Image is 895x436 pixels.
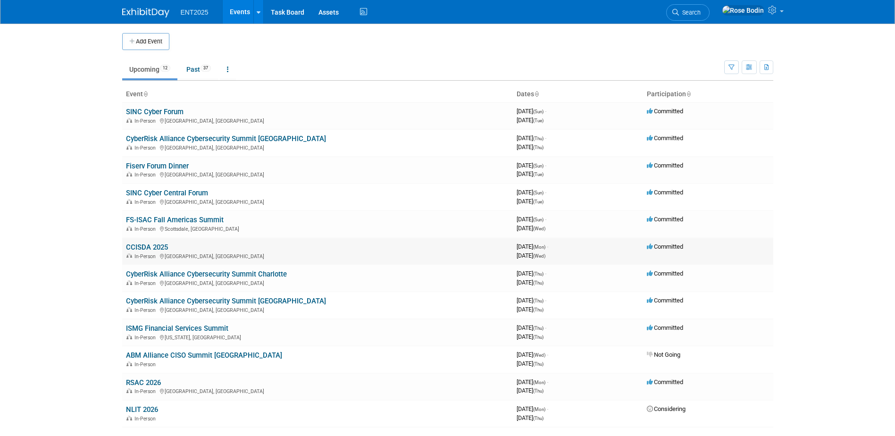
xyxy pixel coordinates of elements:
[533,163,544,168] span: (Sun)
[545,270,546,277] span: -
[126,253,132,258] img: In-Person Event
[533,109,544,114] span: (Sun)
[126,279,509,286] div: [GEOGRAPHIC_DATA], [GEOGRAPHIC_DATA]
[134,253,159,260] span: In-Person
[533,335,544,340] span: (Thu)
[517,117,544,124] span: [DATE]
[126,388,132,393] img: In-Person Event
[126,225,509,232] div: Scottsdale, [GEOGRAPHIC_DATA]
[533,280,544,285] span: (Thu)
[517,378,548,386] span: [DATE]
[533,253,545,259] span: (Wed)
[122,8,169,17] img: ExhibitDay
[517,252,545,259] span: [DATE]
[722,5,764,16] img: Rose Bodin
[545,189,546,196] span: -
[517,279,544,286] span: [DATE]
[126,198,509,205] div: [GEOGRAPHIC_DATA], [GEOGRAPHIC_DATA]
[533,407,545,412] span: (Mon)
[126,297,326,305] a: CyberRisk Alliance Cybersecurity Summit [GEOGRAPHIC_DATA]
[126,252,509,260] div: [GEOGRAPHIC_DATA], [GEOGRAPHIC_DATA]
[533,244,545,250] span: (Mon)
[545,108,546,115] span: -
[643,86,773,102] th: Participation
[533,416,544,421] span: (Thu)
[134,172,159,178] span: In-Person
[126,170,509,178] div: [GEOGRAPHIC_DATA], [GEOGRAPHIC_DATA]
[126,189,208,197] a: SINC Cyber Central Forum
[126,108,184,116] a: SINC Cyber Forum
[647,270,683,277] span: Committed
[126,270,287,278] a: CyberRisk Alliance Cybersecurity Summit Charlotte
[134,388,159,394] span: In-Person
[517,324,546,331] span: [DATE]
[517,108,546,115] span: [DATE]
[126,387,509,394] div: [GEOGRAPHIC_DATA], [GEOGRAPHIC_DATA]
[647,405,686,412] span: Considering
[126,378,161,387] a: RSAC 2026
[126,243,168,252] a: CCISDA 2025
[126,416,132,420] img: In-Person Event
[126,162,189,170] a: Fiserv Forum Dinner
[517,143,544,151] span: [DATE]
[533,388,544,394] span: (Thu)
[533,226,545,231] span: (Wed)
[126,199,132,204] img: In-Person Event
[533,217,544,222] span: (Sun)
[126,216,224,224] a: FS-ISAC Fall Americas Summit
[143,90,148,98] a: Sort by Event Name
[134,145,159,151] span: In-Person
[517,405,548,412] span: [DATE]
[517,243,548,250] span: [DATE]
[134,226,159,232] span: In-Person
[545,216,546,223] span: -
[647,351,680,358] span: Not Going
[517,270,546,277] span: [DATE]
[666,4,710,21] a: Search
[534,90,539,98] a: Sort by Start Date
[517,170,544,177] span: [DATE]
[126,226,132,231] img: In-Person Event
[122,60,177,78] a: Upcoming12
[533,271,544,277] span: (Thu)
[533,190,544,195] span: (Sun)
[126,307,132,312] img: In-Person Event
[122,33,169,50] button: Add Event
[517,162,546,169] span: [DATE]
[513,86,643,102] th: Dates
[647,324,683,331] span: Committed
[201,65,211,72] span: 37
[533,307,544,312] span: (Thu)
[181,8,209,16] span: ENT2025
[517,134,546,142] span: [DATE]
[134,118,159,124] span: In-Person
[126,134,326,143] a: CyberRisk Alliance Cybersecurity Summit [GEOGRAPHIC_DATA]
[517,333,544,340] span: [DATE]
[647,134,683,142] span: Committed
[517,225,545,232] span: [DATE]
[517,297,546,304] span: [DATE]
[126,324,228,333] a: ISMG Financial Services Summit
[545,162,546,169] span: -
[134,199,159,205] span: In-Person
[647,108,683,115] span: Committed
[517,216,546,223] span: [DATE]
[679,9,701,16] span: Search
[179,60,218,78] a: Past37
[126,361,132,366] img: In-Person Event
[160,65,170,72] span: 12
[134,280,159,286] span: In-Person
[547,351,548,358] span: -
[126,333,509,341] div: [US_STATE], [GEOGRAPHIC_DATA]
[126,335,132,339] img: In-Person Event
[517,306,544,313] span: [DATE]
[533,361,544,367] span: (Thu)
[126,143,509,151] div: [GEOGRAPHIC_DATA], [GEOGRAPHIC_DATA]
[517,351,548,358] span: [DATE]
[647,378,683,386] span: Committed
[647,162,683,169] span: Committed
[686,90,691,98] a: Sort by Participation Type
[517,414,544,421] span: [DATE]
[126,351,282,360] a: ABM Alliance CISO Summit [GEOGRAPHIC_DATA]
[134,416,159,422] span: In-Person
